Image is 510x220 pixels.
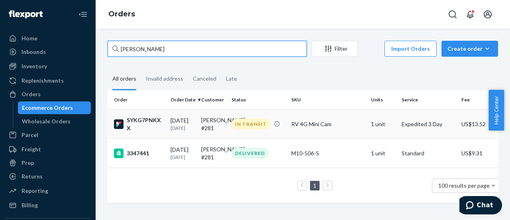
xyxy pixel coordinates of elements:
[22,172,43,180] div: Returns
[167,90,198,109] th: Order Date
[171,154,195,161] p: [DATE]
[441,41,498,57] button: Create order
[402,120,455,128] p: Expedited 3 Day
[438,182,490,189] span: 100 results per page
[398,90,458,109] th: Service
[5,184,91,197] a: Reporting
[447,45,492,53] div: Create order
[402,149,455,157] p: Standard
[480,6,496,22] button: Open account menu
[368,90,398,109] th: Units
[22,34,37,42] div: Home
[368,139,398,168] td: 1 unit
[458,109,506,139] td: US$13.52
[108,90,167,109] th: Order
[384,41,437,57] button: Import Orders
[112,68,136,90] div: All orders
[22,117,71,125] div: Wholesale Orders
[445,6,461,22] button: Open Search Box
[22,201,38,209] div: Billing
[228,90,288,109] th: Status
[22,90,41,98] div: Orders
[18,115,91,128] a: Wholesale Orders
[291,120,365,128] div: RV 4G Mini Cam
[226,68,237,89] div: Late
[459,196,502,216] iframe: Opens a widget where you can chat to one of our agents
[5,143,91,156] a: Freight
[231,119,271,129] div: IN TRANSIT
[108,10,135,18] a: Orders
[22,159,34,167] div: Prep
[458,90,506,109] th: Fee
[5,129,91,141] a: Parcel
[5,199,91,212] a: Billing
[22,104,73,112] div: Ecommerce Orders
[198,139,229,168] td: [PERSON_NAME] #281
[462,6,478,22] button: Open notifications
[5,74,91,87] a: Replenishments
[198,109,229,139] td: [PERSON_NAME] #281
[312,41,358,57] button: Filter
[312,45,357,53] div: Filter
[171,117,195,131] div: [DATE]
[368,109,398,139] td: 1 unit
[5,157,91,169] a: Prep
[5,88,91,101] a: Orders
[171,146,195,161] div: [DATE]
[114,149,164,158] div: 3347441
[291,149,365,157] div: M10-506-S
[108,41,307,57] input: Search orders
[9,10,43,18] img: Flexport logo
[18,101,91,114] a: Ecommerce Orders
[75,6,91,22] button: Close Navigation
[5,170,91,183] a: Returns
[22,48,46,56] div: Inbounds
[231,148,269,159] div: DELIVERED
[5,32,91,45] a: Home
[288,90,368,109] th: SKU
[102,3,141,26] ol: breadcrumbs
[146,68,183,89] div: Invalid address
[22,131,38,139] div: Parcel
[201,96,226,103] div: Customer
[193,68,216,89] div: Canceled
[22,77,64,85] div: Replenishments
[5,46,91,58] a: Inbounds
[22,187,48,195] div: Reporting
[22,62,47,70] div: Inventory
[312,182,318,189] a: Page 1 is your current page
[114,116,164,132] div: SYKG7PNKXX
[458,139,506,168] td: US$9.31
[171,125,195,131] p: [DATE]
[488,90,504,131] button: Help Center
[5,60,91,73] a: Inventory
[22,145,41,153] div: Freight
